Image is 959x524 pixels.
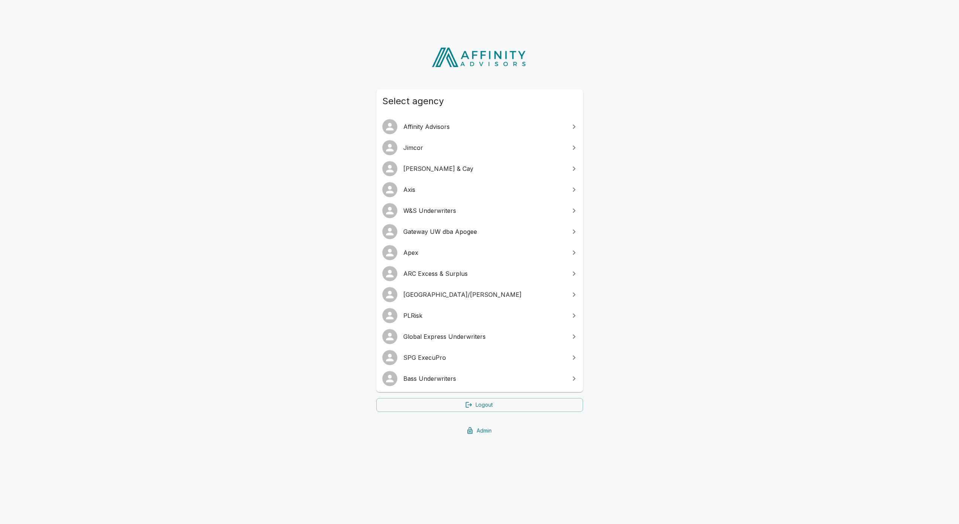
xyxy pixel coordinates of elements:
a: [GEOGRAPHIC_DATA]/[PERSON_NAME] [376,284,583,305]
span: Jimcor [403,143,565,152]
span: Bass Underwriters [403,374,565,383]
span: [GEOGRAPHIC_DATA]/[PERSON_NAME] [403,290,565,299]
a: PLRisk [376,305,583,326]
span: Affinity Advisors [403,122,565,131]
span: Apex [403,248,565,257]
span: ARC Excess & Surplus [403,269,565,278]
img: Affinity Advisors Logo [426,45,533,70]
a: ARC Excess & Surplus [376,263,583,284]
span: W&S Underwriters [403,206,565,215]
span: [PERSON_NAME] & Cay [403,164,565,173]
a: W&S Underwriters [376,200,583,221]
span: Axis [403,185,565,194]
a: [PERSON_NAME] & Cay [376,158,583,179]
a: Bass Underwriters [376,368,583,389]
a: Axis [376,179,583,200]
span: PLRisk [403,311,565,320]
span: Select agency [382,95,577,107]
a: Admin [376,424,583,438]
a: Logout [376,398,583,412]
a: Apex [376,242,583,263]
a: Global Express Underwriters [376,326,583,347]
a: Jimcor [376,137,583,158]
a: SPG ExecuPro [376,347,583,368]
a: Gateway UW dba Apogee [376,221,583,242]
span: Global Express Underwriters [403,332,565,341]
a: Affinity Advisors [376,116,583,137]
span: Gateway UW dba Apogee [403,227,565,236]
span: SPG ExecuPro [403,353,565,362]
